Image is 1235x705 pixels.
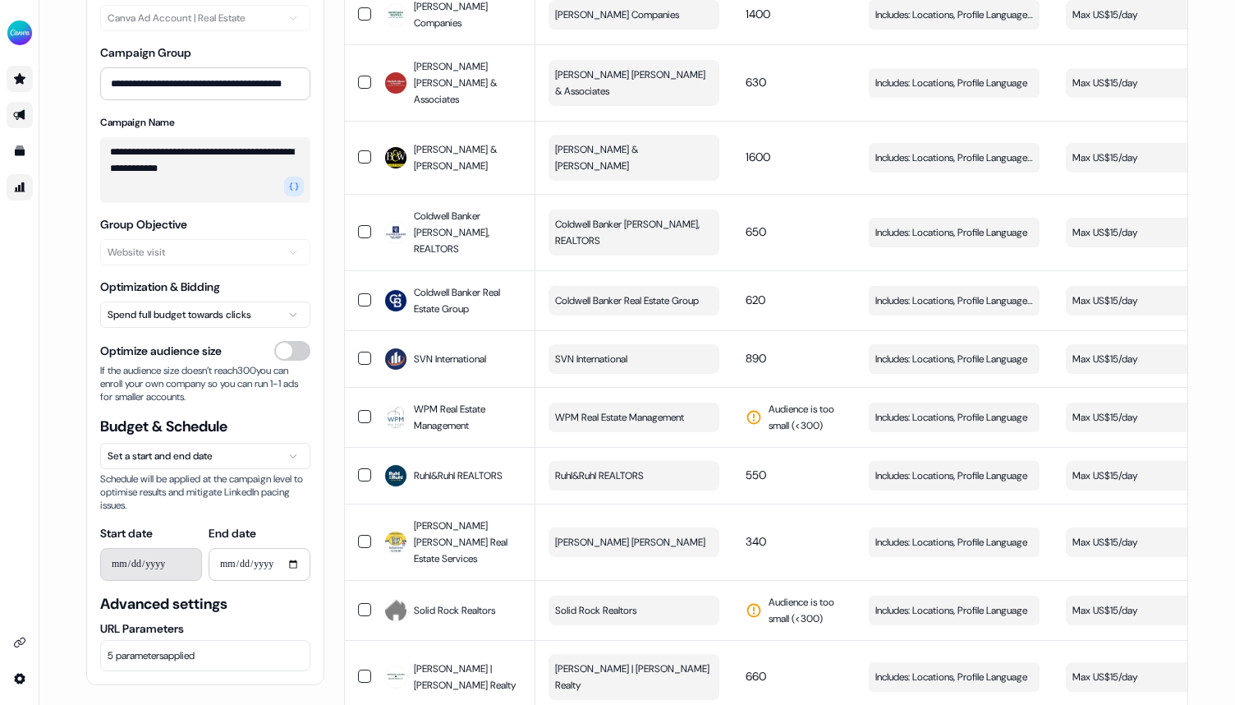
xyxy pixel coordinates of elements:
[414,208,522,257] span: Coldwell Banker [PERSON_NAME], REALTORS
[549,210,719,256] button: Coldwell Banker [PERSON_NAME], REALTORS
[875,669,1027,685] span: Includes: Locations, Profile Language
[555,602,636,619] span: Solid Rock Realtors
[414,58,522,108] span: [PERSON_NAME] [PERSON_NAME] & Associates
[769,401,842,434] span: Audience is too small (< 300 )
[869,528,1040,557] button: Includes: Locations, Profile Language
[555,7,679,23] span: [PERSON_NAME] Companies
[414,468,503,484] span: Ruhl&Ruhl REALTORS
[869,286,1040,316] button: Includes: Locations, Profile Language, Job Functions / Excludes: Job Levels
[555,293,699,309] span: Coldwell Banker Real Estate Group
[7,66,33,92] a: Go to prospects
[100,640,310,671] button: 5 parametersapplied
[414,284,522,317] span: Coldwell Banker Real Estate Group
[555,534,705,551] span: [PERSON_NAME] [PERSON_NAME]
[869,143,1040,173] button: Includes: Locations, Profile Language, Job Functions / Excludes: Job Levels
[869,218,1040,247] button: Includes: Locations, Profile Language
[746,224,766,239] span: 650
[875,468,1027,484] span: Includes: Locations, Profile Language
[875,409,1027,426] span: Includes: Locations, Profile Language
[100,343,222,359] span: Optimize audience size
[869,662,1040,692] button: Includes: Locations, Profile Language
[209,526,256,541] label: End date
[100,526,153,541] label: Start date
[414,351,486,367] span: SVN International
[100,620,310,637] label: URL Parameters
[414,602,495,619] span: Solid Rock Realtors
[555,351,627,367] span: SVN International
[7,138,33,164] a: Go to templates
[549,461,719,491] button: Ruhl&Ruhl REALTORS
[555,141,709,174] span: [PERSON_NAME] & [PERSON_NAME]
[100,364,310,403] span: If the audience size doesn’t reach 300 you can enroll your own company so you can run 1-1 ads for...
[549,344,719,374] button: SVN International
[274,341,310,361] button: Optimize audience size
[549,286,719,316] button: Coldwell Banker Real Estate Group
[549,135,719,181] button: [PERSON_NAME] & [PERSON_NAME]
[100,594,310,614] span: Advanced settings
[100,45,191,60] label: Campaign Group
[555,468,644,484] span: Ruhl&Ruhl REALTORS
[555,216,709,249] span: Coldwell Banker [PERSON_NAME], REALTORS
[414,661,522,693] span: [PERSON_NAME] | [PERSON_NAME] Realty
[549,60,719,106] button: [PERSON_NAME] [PERSON_NAME] & Associates
[869,403,1040,432] button: Includes: Locations, Profile Language
[875,224,1027,241] span: Includes: Locations, Profile Language
[100,217,187,232] label: Group Objective
[549,403,719,432] button: WPM Real Estate Management
[746,669,766,684] span: 660
[555,67,709,99] span: [PERSON_NAME] [PERSON_NAME] & Associates
[746,293,765,307] span: 620
[555,661,709,693] span: [PERSON_NAME] | [PERSON_NAME] Realty
[746,75,766,90] span: 630
[100,279,220,294] label: Optimization & Bidding
[769,594,842,627] span: Audience is too small (< 300 )
[108,647,195,664] span: 5 parameters applied
[746,534,766,549] span: 340
[7,174,33,200] a: Go to attribution
[746,150,770,164] span: 1600
[875,351,1027,367] span: Includes: Locations, Profile Language
[414,401,522,434] span: WPM Real Estate Management
[100,116,175,129] label: Campaign Name
[875,75,1027,91] span: Includes: Locations, Profile Language
[869,68,1040,98] button: Includes: Locations, Profile Language
[414,141,522,174] span: [PERSON_NAME] & [PERSON_NAME]
[869,596,1040,625] button: Includes: Locations, Profile Language
[414,518,522,567] span: [PERSON_NAME] [PERSON_NAME] Real Estate Services
[875,602,1027,619] span: Includes: Locations, Profile Language
[746,351,766,366] span: 890
[7,102,33,128] a: Go to outbound experience
[100,417,310,436] span: Budget & Schedule
[869,461,1040,491] button: Includes: Locations, Profile Language
[875,150,1033,166] span: Includes: Locations, Profile Language, Job Functions / Excludes: Job Levels
[549,654,719,700] button: [PERSON_NAME] | [PERSON_NAME] Realty
[7,666,33,692] a: Go to integrations
[549,596,719,625] button: Solid Rock Realtors
[100,472,310,512] span: Schedule will be applied at the campaign level to optimise results and mitigate LinkedIn pacing i...
[746,468,766,482] span: 550
[7,629,33,656] a: Go to integrations
[869,344,1040,374] button: Includes: Locations, Profile Language
[549,528,719,557] button: [PERSON_NAME] [PERSON_NAME]
[875,293,1033,309] span: Includes: Locations, Profile Language, Job Functions / Excludes: Job Levels
[555,409,684,426] span: WPM Real Estate Management
[875,7,1033,23] span: Includes: Locations, Profile Language, Job Functions / Excludes: Job Levels
[746,7,770,21] span: 1400
[875,534,1027,551] span: Includes: Locations, Profile Language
